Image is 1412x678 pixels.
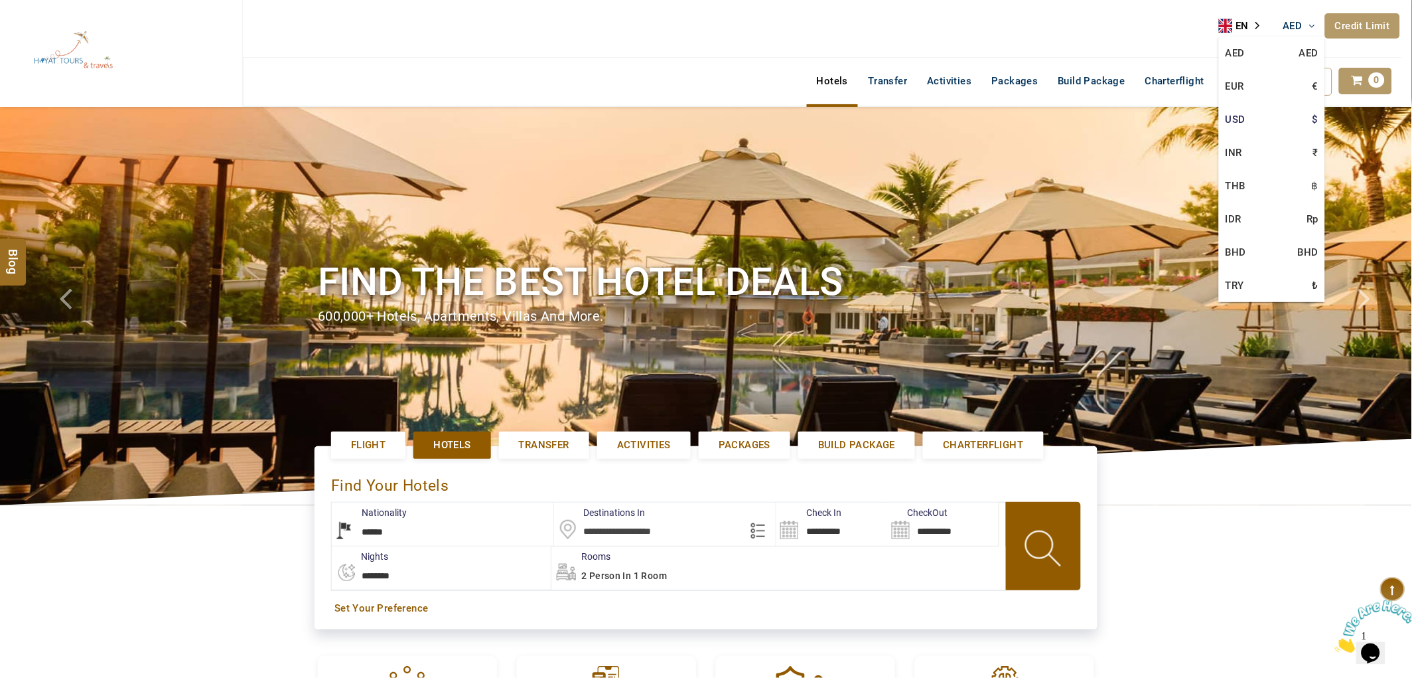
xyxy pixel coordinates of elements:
[1214,68,1261,81] a: Flight
[699,432,790,459] a: Packages
[1312,110,1318,129] span: $
[499,432,589,459] a: Transfer
[818,438,895,452] span: Build Package
[554,506,646,519] label: Destinations In
[10,6,137,96] img: The Royal Line Holidays
[331,463,1081,502] div: Find Your Hotels
[1369,72,1385,88] span: 0
[1283,20,1303,32] span: AED
[1312,76,1318,96] span: €
[888,506,948,519] label: CheckOut
[581,570,667,581] span: 2 Person in 1 Room
[719,438,770,452] span: Packages
[519,438,569,452] span: Transfer
[1313,143,1318,163] span: ₹
[1145,75,1204,87] span: Charterflight
[1219,70,1325,103] a: EUR€
[597,432,691,459] a: Activities
[888,503,999,546] input: Search
[1219,203,1325,236] a: IDRRp
[858,68,917,94] a: Transfer
[1312,176,1318,196] span: ฿
[1135,68,1214,94] a: Charterflight
[1219,37,1325,70] a: AEDAED
[1219,103,1325,136] a: USD$
[776,503,887,546] input: Search
[1298,242,1318,262] span: BHD
[923,432,1043,459] a: Charterflight
[1219,16,1269,36] div: Language
[332,506,407,519] label: Nationality
[1312,276,1318,296] span: ₺
[5,5,11,17] span: 1
[318,257,1094,307] h1: Find the best hotel deals
[776,506,841,519] label: Check In
[1330,595,1412,658] iframe: chat widget
[1339,68,1392,94] a: 0
[943,438,1023,452] span: Charterflight
[318,307,1094,326] div: 600,000+ hotels, apartments, villas and more.
[617,438,671,452] span: Activities
[413,432,490,459] a: Hotels
[1306,209,1318,229] span: Rp
[331,550,388,563] label: nights
[798,432,915,459] a: Build Package
[331,432,405,459] a: Flight
[351,438,386,452] span: Flight
[1048,68,1135,94] a: Build Package
[5,5,88,58] img: Chat attention grabber
[551,550,610,563] label: Rooms
[918,68,982,94] a: Activities
[807,68,858,94] a: Hotels
[982,68,1048,94] a: Packages
[1219,16,1269,36] aside: Language selected: English
[1219,136,1325,169] a: INR₹
[1299,43,1318,63] span: AED
[1219,16,1269,36] a: EN
[1219,169,1325,203] a: THB฿
[1325,13,1400,39] a: Credit Limit
[433,438,470,452] span: Hotels
[1219,236,1325,269] a: BHDBHD
[334,602,1078,616] a: Set Your Preference
[1219,269,1325,302] a: TRY₺
[5,250,22,261] span: Blog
